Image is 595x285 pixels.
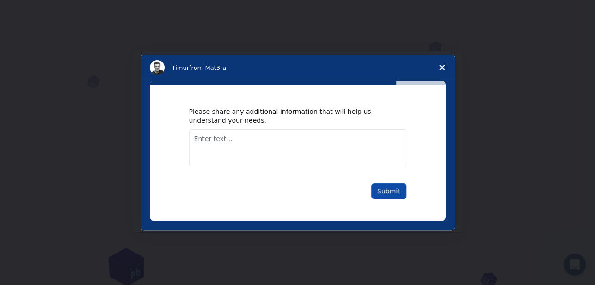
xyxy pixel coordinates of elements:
button: Submit [371,183,406,199]
span: Support [18,6,52,15]
textarea: Enter text... [189,129,406,167]
img: Profile image for Timur [150,60,165,75]
div: Please share any additional information that will help us understand your needs. [189,107,393,124]
span: from Mat3ra [189,64,226,71]
span: Close survey [429,55,455,81]
span: Timur [172,64,189,71]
